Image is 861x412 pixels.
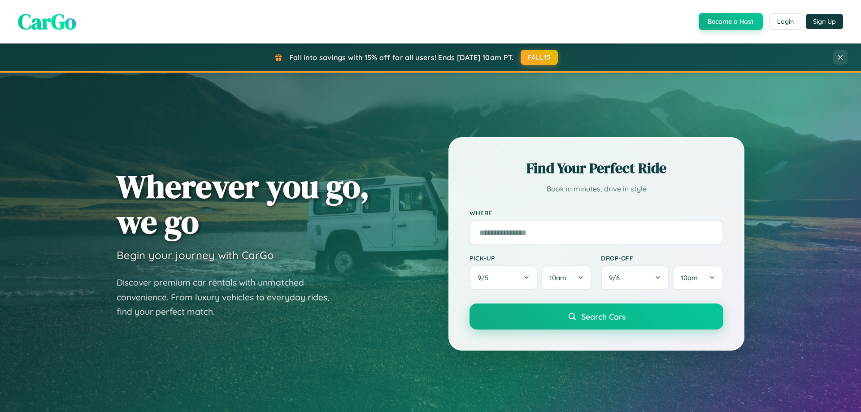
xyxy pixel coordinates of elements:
[470,209,723,217] label: Where
[470,265,538,290] button: 9/5
[806,14,843,29] button: Sign Up
[478,273,493,282] span: 9 / 5
[601,254,723,262] label: Drop-off
[521,50,558,65] button: FALL15
[609,273,624,282] span: 9 / 6
[681,273,698,282] span: 10am
[117,169,370,239] h1: Wherever you go, we go
[470,182,723,195] p: Book in minutes, drive in style
[541,265,592,290] button: 10am
[770,13,801,30] button: Login
[470,304,723,330] button: Search Cars
[18,7,76,36] span: CarGo
[699,13,763,30] button: Become a Host
[581,312,626,321] span: Search Cars
[289,53,514,62] span: Fall into savings with 15% off for all users! Ends [DATE] 10am PT.
[470,254,592,262] label: Pick-up
[601,265,669,290] button: 9/6
[549,273,566,282] span: 10am
[117,248,274,262] h3: Begin your journey with CarGo
[117,275,341,319] p: Discover premium car rentals with unmatched convenience. From luxury vehicles to everyday rides, ...
[470,158,723,178] h2: Find Your Perfect Ride
[673,265,723,290] button: 10am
